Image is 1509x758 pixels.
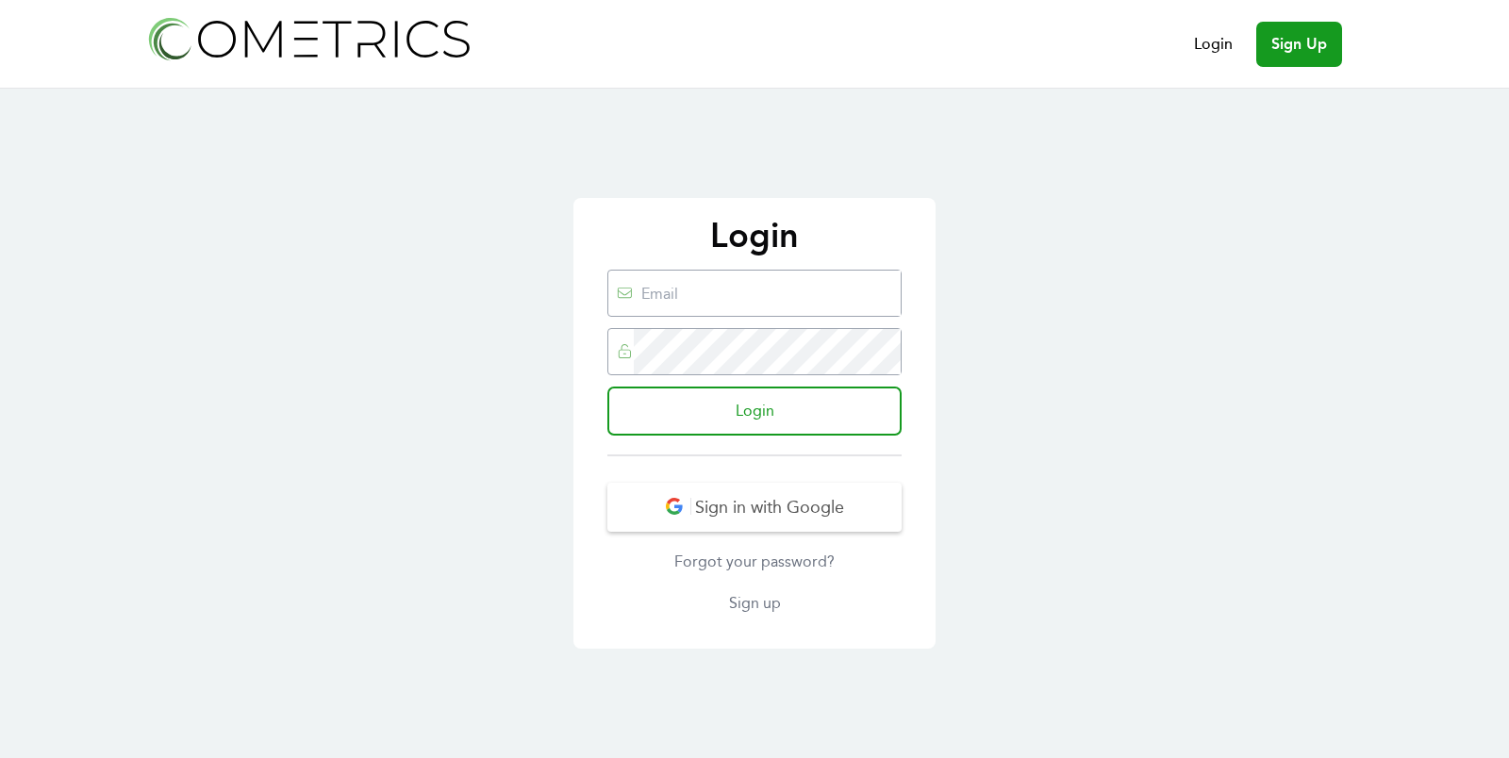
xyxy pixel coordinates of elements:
input: Email [634,271,901,316]
a: Login [1194,33,1233,56]
a: Sign up [607,592,902,615]
img: Cometrics logo [143,11,473,65]
input: Login [607,387,902,436]
a: Forgot your password? [607,551,902,573]
p: Login [592,217,917,255]
button: Sign in with Google [607,483,902,532]
a: Sign Up [1256,22,1342,67]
